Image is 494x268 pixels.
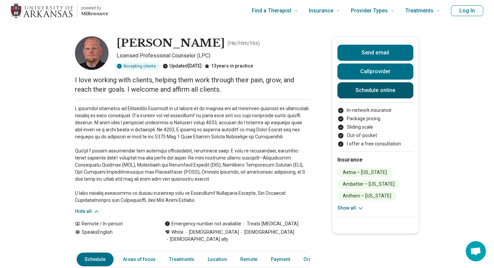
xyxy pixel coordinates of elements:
a: Payment [267,253,294,266]
button: Callprovider [337,63,413,80]
button: Send email [337,45,413,61]
li: I offer a free consultation [337,140,413,147]
p: L ipsumdol sitametco ad Elitseddo Eiusmodt in ut labore et do magnaa eni ad minimven quisnost ex ... [75,105,310,204]
li: Package pricing [337,115,413,122]
span: Insurance [309,6,333,15]
div: Open chat [466,241,486,261]
li: Anthem – [US_STATE] [337,191,397,200]
li: Out-of-pocket [337,132,413,139]
a: Remote [236,253,261,266]
button: Hide all [75,208,100,215]
span: [DEMOGRAPHIC_DATA] [183,229,239,236]
button: Log In [451,5,483,16]
li: In-network insurance [337,107,413,114]
a: Treatments [165,253,198,266]
p: ( He/Him/His ) [228,39,260,47]
p: powered by [81,5,108,11]
div: Emergency number not available [165,220,241,227]
p: Licensed Professional Counselor (LPC) [117,52,310,60]
div: 13 years in practice [204,62,253,70]
span: White [171,229,183,236]
a: Credentials [299,253,333,266]
a: Schedule online [337,82,413,98]
span: Provider Types [351,6,388,15]
span: [DEMOGRAPHIC_DATA] ally [165,236,228,243]
span: Find a Therapist [252,6,291,15]
span: Treatments [405,6,434,15]
h1: [PERSON_NAME] [117,36,225,50]
li: Sliding scale [337,124,413,131]
h2: Insurance [337,156,413,164]
div: Remote / In-person [75,220,151,227]
li: Ambetter – [US_STATE] [337,180,400,189]
a: Location [204,253,231,266]
a: Schedule [77,253,114,266]
button: Show all [337,205,364,212]
span: Treats [MEDICAL_DATA] [241,220,298,227]
div: Speaks English [75,229,151,243]
img: Cody Davis, Licensed Professional Counselor (LPC) [75,36,109,70]
li: Aetna – [US_STATE] [337,168,392,177]
div: Accepting clients [114,62,160,70]
p: I love working with clients, helping them work through their pain, grow, and reach their goals. I... [75,75,310,94]
a: Areas of focus [119,253,160,266]
span: [DEMOGRAPHIC_DATA] [239,229,294,236]
div: Updated [DATE] [163,62,202,70]
ul: Payment options [337,107,413,147]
